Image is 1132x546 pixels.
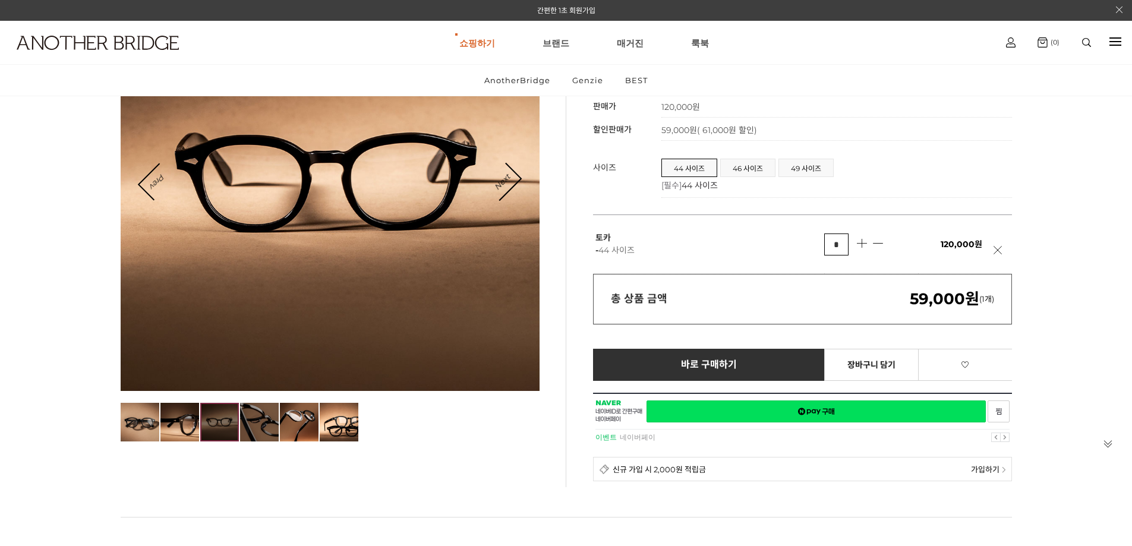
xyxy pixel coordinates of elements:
[697,125,757,135] span: ( 61,000원 할인)
[1006,37,1016,48] img: cart
[682,180,718,191] span: 44 사이즈
[617,21,644,64] a: 매거진
[1048,38,1060,46] span: (0)
[484,163,521,200] a: Next
[598,245,635,255] span: 44 사이즈
[824,349,919,381] a: 장바구니 담기
[647,400,986,422] a: 새창
[543,21,569,64] a: 브랜드
[910,289,979,308] em: 59,000원
[1038,37,1060,48] a: (0)
[121,403,159,441] img: d8a971c8d4098888606ba367a792ad14.jpg
[1002,467,1005,473] img: npay_sp_more.png
[720,159,775,177] li: 46 사이즈
[988,400,1010,422] a: 새창
[593,124,632,135] span: 할인판매가
[620,433,655,441] a: 네이버페이
[593,101,616,112] span: 판매가
[778,159,834,177] li: 49 사이즈
[662,159,717,176] a: 44 사이즈
[615,65,658,96] a: BEST
[593,153,661,198] th: 사이즈
[593,349,825,381] a: 바로 구매하기
[971,463,999,475] span: 가입하기
[661,125,757,135] span: 59,000원
[537,6,595,15] a: 간편한 1초 회원가입
[593,457,1012,481] a: 신규 가입 시 2,000원 적립금 가입하기
[17,36,179,50] img: logo
[721,159,775,176] a: 46 사이즈
[681,359,737,370] span: 바로 구매하기
[6,36,176,79] a: logo
[661,102,700,112] strong: 120,000원
[910,294,994,304] span: (1개)
[611,292,667,305] strong: 총 상품 금액
[1082,38,1091,47] img: search
[474,65,560,96] a: AnotherBridge
[691,21,709,64] a: 룩북
[613,463,706,475] span: 신규 가입 시 2,000원 적립금
[600,464,610,474] img: detail_membership.png
[562,65,613,96] a: Genzie
[661,159,717,177] li: 44 사이즈
[941,239,982,250] span: 120,000원
[595,433,617,441] strong: 이벤트
[459,21,495,64] a: 쇼핑하기
[1038,37,1048,48] img: cart
[779,159,833,176] a: 49 사이즈
[661,179,1006,191] p: [필수]
[595,232,825,257] p: 토카 -
[140,163,175,199] a: Prev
